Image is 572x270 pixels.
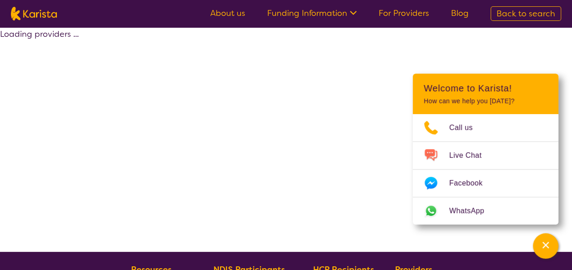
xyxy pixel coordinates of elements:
[449,149,492,162] span: Live Chat
[11,7,57,20] img: Karista logo
[449,204,495,218] span: WhatsApp
[379,8,429,19] a: For Providers
[496,8,555,19] span: Back to search
[424,83,547,94] h2: Welcome to Karista!
[451,8,469,19] a: Blog
[413,114,558,225] ul: Choose channel
[449,121,484,135] span: Call us
[413,197,558,225] a: Web link opens in a new tab.
[449,176,493,190] span: Facebook
[424,97,547,105] p: How can we help you [DATE]?
[491,6,561,21] a: Back to search
[210,8,245,19] a: About us
[533,233,558,259] button: Channel Menu
[413,74,558,225] div: Channel Menu
[267,8,357,19] a: Funding Information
